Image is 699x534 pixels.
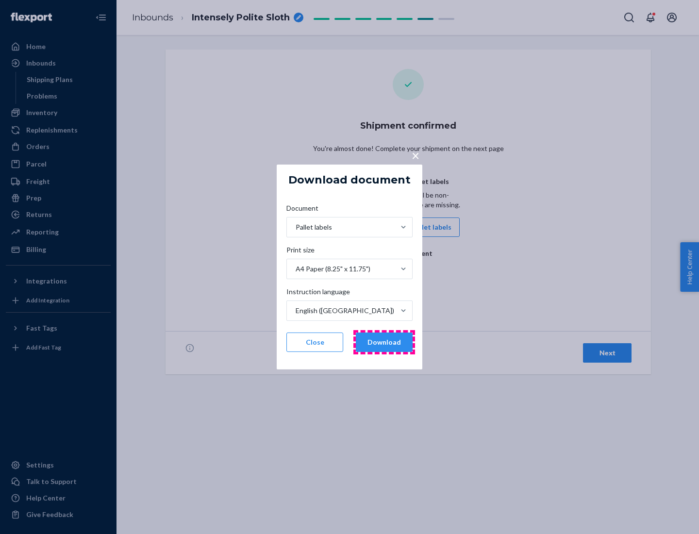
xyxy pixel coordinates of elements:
[295,222,296,232] input: DocumentPallet labels
[356,333,413,352] button: Download
[296,222,332,232] div: Pallet labels
[295,306,296,316] input: Instruction languageEnglish ([GEOGRAPHIC_DATA])
[286,287,350,300] span: Instruction language
[286,245,315,259] span: Print size
[288,174,411,186] h5: Download document
[296,306,394,316] div: English ([GEOGRAPHIC_DATA])
[296,264,370,274] div: A4 Paper (8.25" x 11.75")
[295,264,296,274] input: Print sizeA4 Paper (8.25" x 11.75")
[412,147,419,164] span: ×
[286,333,343,352] button: Close
[286,203,318,217] span: Document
